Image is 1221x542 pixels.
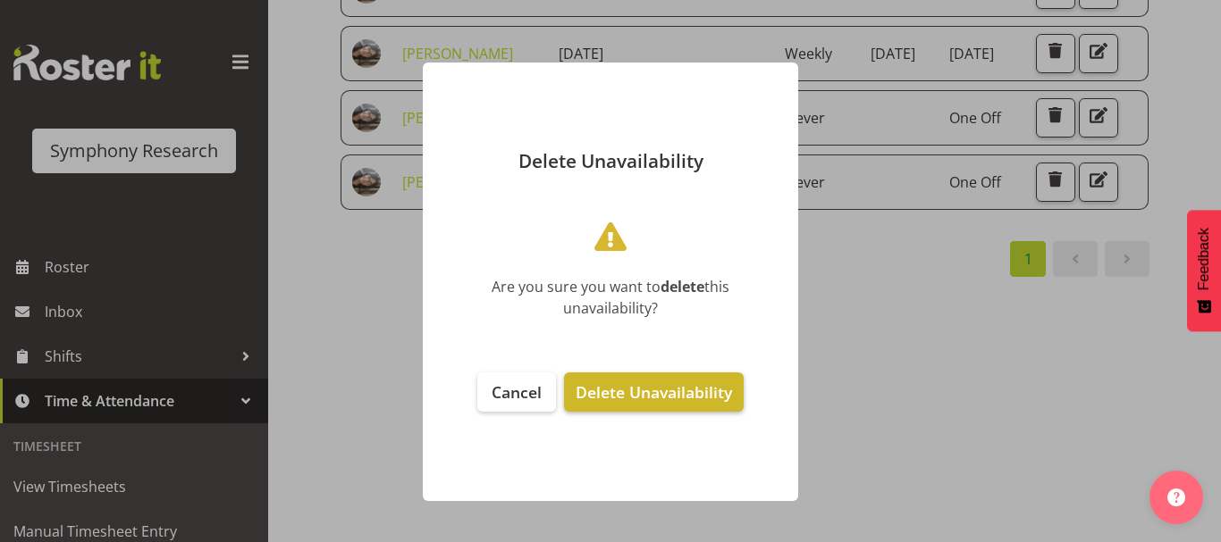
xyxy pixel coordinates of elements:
span: Cancel [492,381,542,403]
p: Delete Unavailability [441,152,780,171]
button: Feedback - Show survey [1187,210,1221,331]
b: delete [661,277,704,296]
span: Delete Unavailability [576,381,732,403]
button: Cancel [477,372,556,412]
button: Delete Unavailability [564,372,744,412]
span: Feedback [1196,228,1212,290]
img: help-xxl-2.png [1167,488,1185,506]
div: Are you sure you want to this unavailability? [450,276,771,319]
